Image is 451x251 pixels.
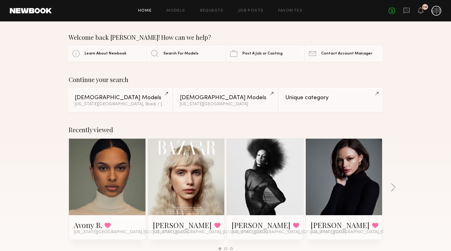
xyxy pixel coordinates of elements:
span: [US_STATE][GEOGRAPHIC_DATA], [GEOGRAPHIC_DATA] [153,230,267,235]
a: Search For Models [147,46,225,61]
a: [PERSON_NAME] [232,220,290,230]
div: 14 [423,6,427,9]
div: [US_STATE][GEOGRAPHIC_DATA] [180,102,271,107]
a: Models [166,9,185,13]
a: Requests [200,9,224,13]
span: [US_STATE][GEOGRAPHIC_DATA], [GEOGRAPHIC_DATA] [74,230,188,235]
div: Recently viewed [69,126,382,133]
a: Learn About Newbook [69,46,146,61]
a: Unique category [279,88,382,111]
a: Post A Job or Casting [226,46,304,61]
span: Search For Models [163,52,199,56]
span: [US_STATE][GEOGRAPHIC_DATA], [GEOGRAPHIC_DATA] [232,230,346,235]
div: [DEMOGRAPHIC_DATA] Models [180,95,271,101]
a: Contact Account Manager [305,46,382,61]
a: Favorites [278,9,302,13]
div: [US_STATE][GEOGRAPHIC_DATA], Black / [DEMOGRAPHIC_DATA] [75,102,166,107]
a: Job Posts [238,9,264,13]
span: Learn About Newbook [85,52,127,56]
a: [PERSON_NAME] [311,220,370,230]
span: Contact Account Manager [321,52,372,56]
span: Post A Job or Casting [242,52,282,56]
div: Welcome back [PERSON_NAME]! How can we help? [69,34,382,41]
a: [DEMOGRAPHIC_DATA] Models[US_STATE][GEOGRAPHIC_DATA] [174,88,277,111]
div: Unique category [285,95,376,101]
a: Home [138,9,152,13]
div: Continue your search [69,76,382,83]
div: [DEMOGRAPHIC_DATA] Models [75,95,166,101]
a: [DEMOGRAPHIC_DATA] Models[US_STATE][GEOGRAPHIC_DATA], Black / [DEMOGRAPHIC_DATA] [69,88,172,111]
span: [US_STATE][GEOGRAPHIC_DATA], [GEOGRAPHIC_DATA] [311,230,425,235]
a: [PERSON_NAME] [153,220,212,230]
a: Avony B. [74,220,102,230]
